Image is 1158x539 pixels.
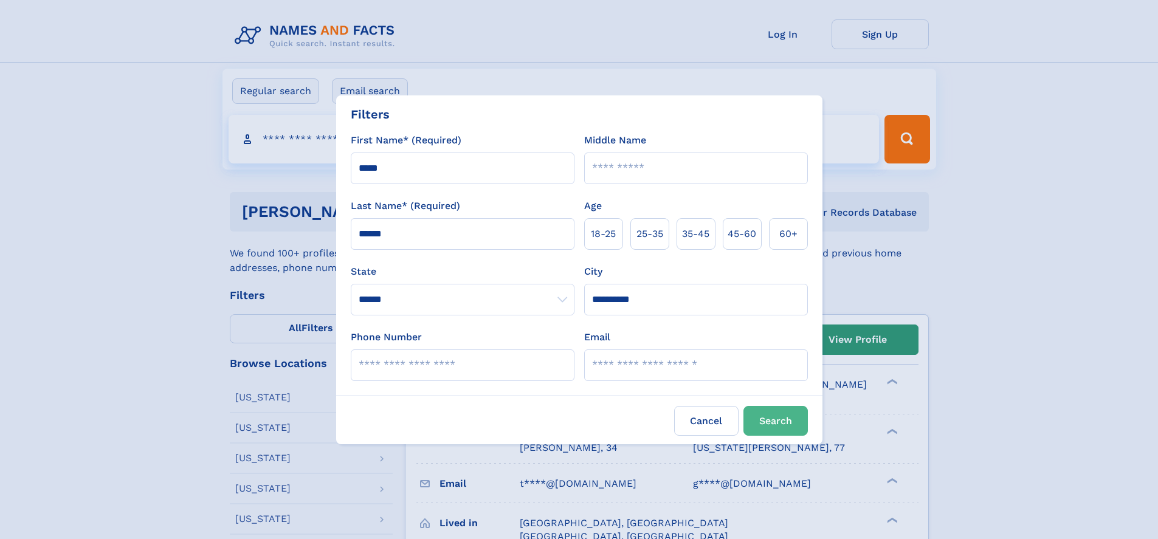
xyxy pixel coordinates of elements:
[351,264,574,279] label: State
[728,227,756,241] span: 45‑60
[743,406,808,436] button: Search
[674,406,739,436] label: Cancel
[779,227,798,241] span: 60+
[351,199,460,213] label: Last Name* (Required)
[351,133,461,148] label: First Name* (Required)
[591,227,616,241] span: 18‑25
[351,105,390,123] div: Filters
[584,330,610,345] label: Email
[351,330,422,345] label: Phone Number
[584,199,602,213] label: Age
[636,227,663,241] span: 25‑35
[584,264,602,279] label: City
[584,133,646,148] label: Middle Name
[682,227,709,241] span: 35‑45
